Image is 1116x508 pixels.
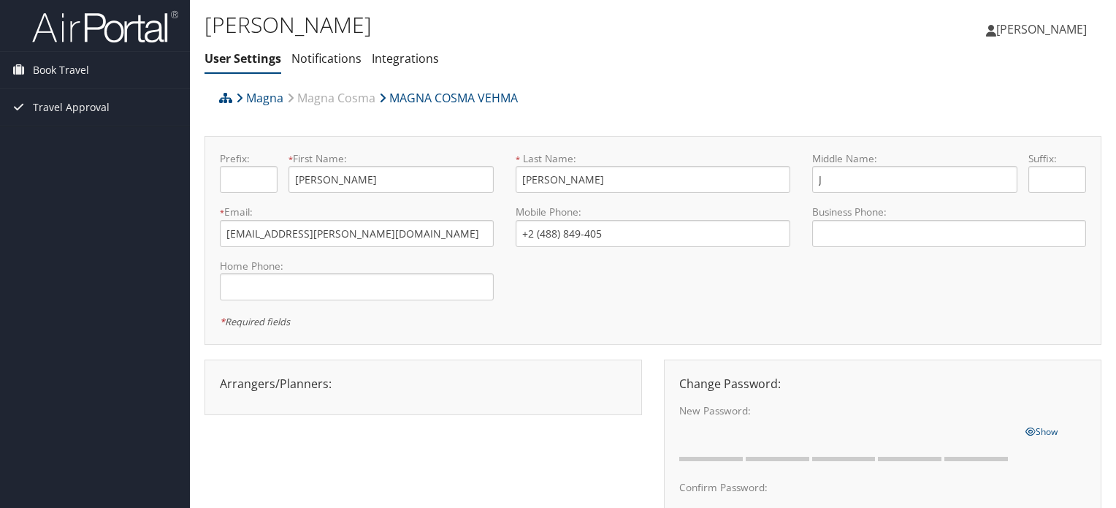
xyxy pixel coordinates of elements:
[236,83,283,113] a: Magna
[33,52,89,88] span: Book Travel
[1025,422,1058,439] a: Show
[288,151,494,166] label: First Name:
[996,21,1087,37] span: [PERSON_NAME]
[291,50,362,67] a: Notifications
[516,205,790,219] label: Mobile Phone:
[205,50,281,67] a: User Settings
[1025,425,1058,438] span: Show
[516,151,790,166] label: Last Name:
[812,151,1017,166] label: Middle Name:
[812,205,1086,219] label: Business Phone:
[372,50,439,67] a: Integrations
[1028,151,1086,166] label: Suffix:
[220,315,290,328] em: Required fields
[379,83,518,113] a: MAGNA COSMA VEHMA
[205,10,803,40] h1: [PERSON_NAME]
[679,403,1014,418] label: New Password:
[668,375,1097,393] div: Change Password:
[220,205,494,219] label: Email:
[33,89,110,126] span: Travel Approval
[209,375,638,393] div: Arrangers/Planners:
[986,7,1101,51] a: [PERSON_NAME]
[679,480,1014,495] label: Confirm Password:
[220,259,494,273] label: Home Phone:
[32,10,178,44] img: airportal-logo.png
[220,151,278,166] label: Prefix:
[287,83,375,113] a: Magna Cosma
